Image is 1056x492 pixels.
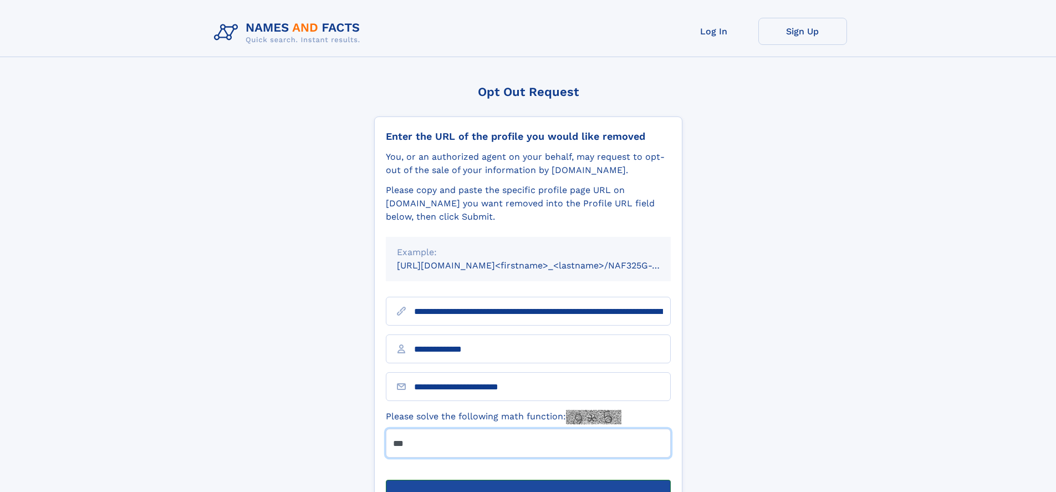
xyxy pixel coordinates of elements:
[758,18,847,45] a: Sign Up
[670,18,758,45] a: Log In
[397,246,660,259] div: Example:
[397,260,692,271] small: [URL][DOMAIN_NAME]<firstname>_<lastname>/NAF325G-xxxxxxxx
[386,130,671,143] div: Enter the URL of the profile you would like removed
[386,410,621,424] label: Please solve the following math function:
[386,150,671,177] div: You, or an authorized agent on your behalf, may request to opt-out of the sale of your informatio...
[374,85,682,99] div: Opt Out Request
[386,184,671,224] div: Please copy and paste the specific profile page URL on [DOMAIN_NAME] you want removed into the Pr...
[210,18,369,48] img: Logo Names and Facts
